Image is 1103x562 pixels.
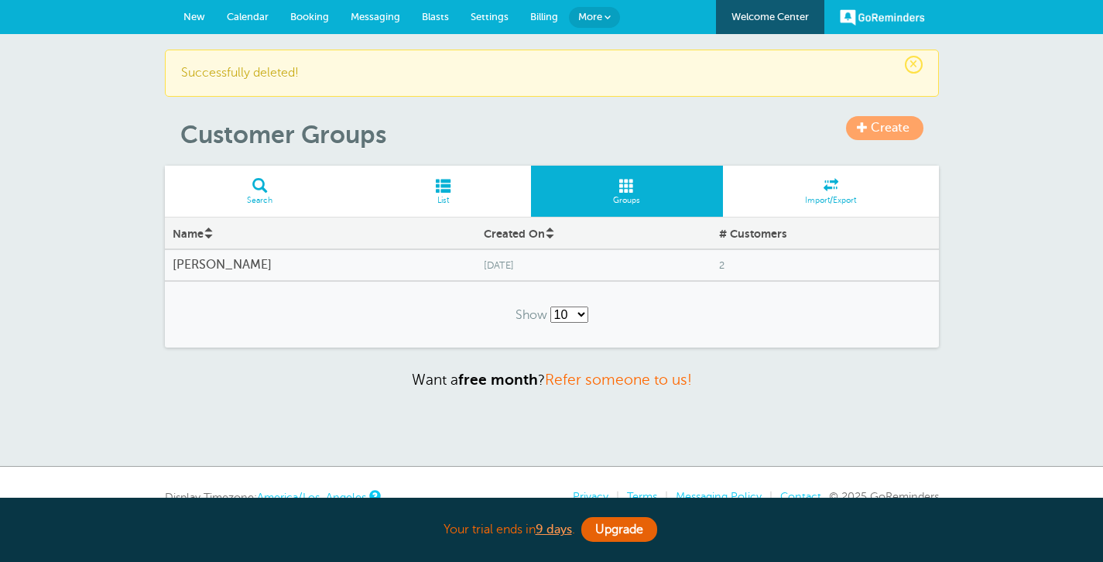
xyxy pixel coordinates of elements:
a: Privacy [573,490,608,502]
a: More [569,7,620,28]
span: [DATE] [484,260,704,272]
span: List [362,196,523,205]
a: Messaging Policy [676,490,762,502]
span: × [905,56,923,74]
a: Upgrade [581,517,657,542]
li: | [657,490,668,503]
span: More [578,11,602,22]
a: List [355,166,531,218]
a: America/Los_Angeles [257,491,366,503]
h4: [PERSON_NAME] [173,258,468,272]
p: Successfully deleted! [181,66,923,81]
p: Want a ? [165,371,939,389]
span: Billing [530,11,558,22]
span: 2 [719,260,930,272]
div: Your trial ends in . [165,513,939,547]
span: © 2025 GoReminders [829,490,939,502]
span: Calendar [227,11,269,22]
span: Show [516,308,547,322]
a: Created On [484,228,555,240]
span: New [183,11,205,22]
a: [PERSON_NAME] [DATE] 2 [165,250,939,280]
span: Settings [471,11,509,22]
a: This is the timezone being used to display dates and times to you on this device. Click the timez... [369,491,379,501]
h1: Customer Groups [180,120,939,149]
a: Contact [780,490,821,502]
span: Messaging [351,11,400,22]
span: Create [871,121,909,135]
a: Create [846,116,923,140]
strong: free month [458,372,538,388]
div: # Customers [711,220,938,248]
a: Search [165,166,355,218]
a: 9 days [536,523,572,536]
a: Import/Export [723,166,939,218]
a: Terms [627,490,657,502]
span: Import/Export [731,196,931,205]
a: Refer someone to us! [545,372,692,388]
span: Booking [290,11,329,22]
li: | [762,490,772,503]
span: Blasts [422,11,449,22]
span: Search [173,196,348,205]
li: | [608,490,619,503]
a: Name [173,228,214,240]
div: Display Timezone: [165,490,379,504]
span: Groups [539,196,715,205]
